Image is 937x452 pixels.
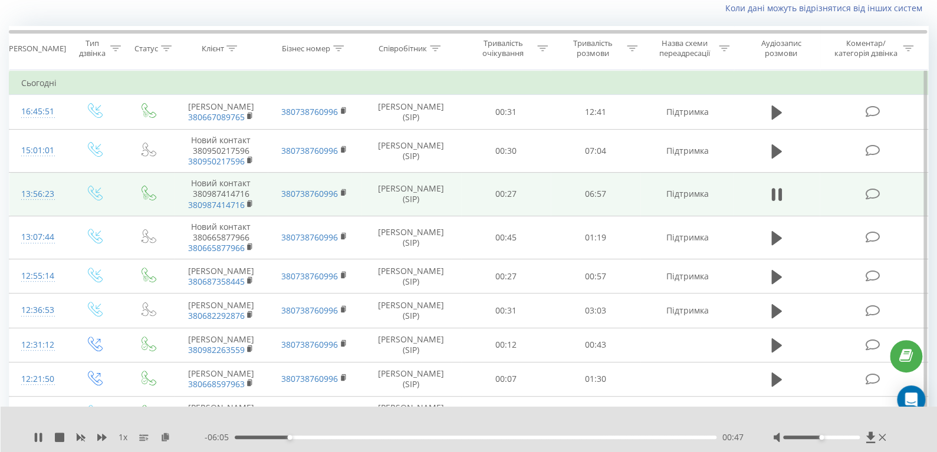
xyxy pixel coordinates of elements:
[77,38,107,58] div: Тип дзвінка
[551,293,640,328] td: 03:03
[361,173,461,216] td: [PERSON_NAME] (SIP)
[461,259,551,293] td: 00:27
[282,44,330,54] div: Бізнес номер
[281,106,338,117] a: 380738760996
[640,293,734,328] td: Підтримка
[174,129,267,173] td: Новий контакт 380950217596
[561,38,624,58] div: Тривалість розмови
[21,139,55,162] div: 15:01:01
[472,38,534,58] div: Тривалість очікування
[361,95,461,129] td: [PERSON_NAME] (SIP)
[281,270,338,282] a: 380738760996
[640,216,734,259] td: Підтримка
[287,435,292,440] div: Accessibility label
[461,293,551,328] td: 00:31
[188,242,244,253] a: 380665877966
[551,129,640,173] td: 07:04
[281,145,338,156] a: 380738760996
[551,95,640,129] td: 12:41
[6,44,66,54] div: [PERSON_NAME]
[174,328,267,362] td: [PERSON_NAME]
[188,156,244,167] a: 380950217596
[174,397,267,431] td: [PERSON_NAME]
[174,293,267,328] td: [PERSON_NAME]
[361,397,461,431] td: [PERSON_NAME] (SIP)
[21,299,55,322] div: 12:36:53
[188,310,244,321] a: 380682292876
[551,259,640,293] td: 00:57
[640,129,734,173] td: Підтримка
[361,129,461,173] td: [PERSON_NAME] (SIP)
[281,188,338,199] a: 380738760996
[640,95,734,129] td: Підтримка
[461,328,551,362] td: 00:12
[188,276,244,287] a: 380687358445
[640,397,734,431] td: Підтримка
[134,44,158,54] div: Статус
[188,344,244,355] a: 380982263559
[551,173,640,216] td: 06:57
[551,216,640,259] td: 01:19
[9,71,928,95] td: Сьогодні
[551,328,640,362] td: 00:43
[174,216,267,259] td: Новий контакт 380665877966
[461,129,551,173] td: 00:30
[745,38,817,58] div: Аудіозапис розмови
[21,226,55,249] div: 13:07:44
[174,95,267,129] td: [PERSON_NAME]
[21,100,55,123] div: 16:45:51
[174,173,267,216] td: Новий контакт 380987414716
[361,362,461,396] td: [PERSON_NAME] (SIP)
[361,328,461,362] td: [PERSON_NAME] (SIP)
[281,373,338,384] a: 380738760996
[640,173,734,216] td: Підтримка
[174,362,267,396] td: [PERSON_NAME]
[281,305,338,316] a: 380738760996
[461,216,551,259] td: 00:45
[281,232,338,243] a: 380738760996
[551,397,640,431] td: 02:05
[21,334,55,357] div: 12:31:12
[461,95,551,129] td: 00:31
[640,259,734,293] td: Підтримка
[379,44,427,54] div: Співробітник
[281,339,338,350] a: 380738760996
[21,265,55,288] div: 12:55:14
[21,402,55,425] div: 12:05:05
[361,293,461,328] td: [PERSON_NAME] (SIP)
[725,2,928,14] a: Коли дані можуть відрізнятися вiд інших систем
[551,362,640,396] td: 01:30
[819,435,824,440] div: Accessibility label
[174,259,267,293] td: [PERSON_NAME]
[21,368,55,391] div: 12:21:50
[722,431,744,443] span: 00:47
[831,38,900,58] div: Коментар/категорія дзвінка
[461,362,551,396] td: 00:07
[188,199,244,210] a: 380987414716
[897,385,925,414] div: Open Intercom Messenger
[201,44,223,54] div: Клієнт
[119,431,127,443] span: 1 x
[461,173,551,216] td: 00:27
[361,259,461,293] td: [PERSON_NAME] (SIP)
[461,397,551,431] td: 00:30
[653,38,716,58] div: Назва схеми переадресації
[361,216,461,259] td: [PERSON_NAME] (SIP)
[21,183,55,206] div: 13:56:23
[188,111,244,123] a: 380667089765
[188,378,244,390] a: 380668597963
[205,431,235,443] span: - 06:05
